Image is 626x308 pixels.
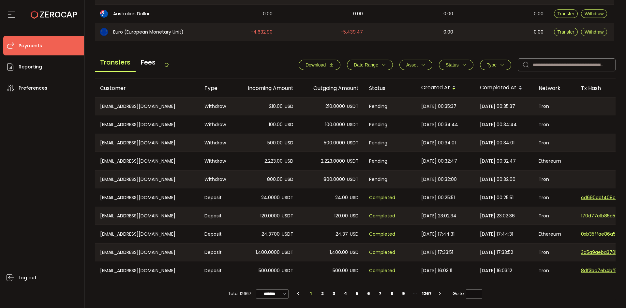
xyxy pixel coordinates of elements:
[256,249,280,256] span: 1,400.0000
[251,28,273,36] span: -4,632.90
[480,139,514,147] span: [DATE] 00:34:01
[19,41,42,51] span: Payments
[260,212,280,220] span: 120.0000
[199,84,233,92] div: Type
[269,103,283,110] span: 210.00
[347,103,359,110] span: USDT
[533,207,576,225] div: Tron
[369,267,395,274] span: Completed
[19,62,42,72] span: Reporting
[369,194,395,201] span: Completed
[421,249,453,256] span: [DATE] 17:33:51
[324,139,345,147] span: 500.0000
[397,289,409,298] li: 9
[199,134,233,152] div: Withdraw
[369,212,395,220] span: Completed
[334,212,348,220] span: 120.00
[533,188,576,207] div: Tron
[533,170,576,188] div: Tron
[421,103,456,110] span: [DATE] 00:35:37
[480,267,512,274] span: [DATE] 16:03:12
[264,157,283,165] span: 2,223.00
[369,249,395,256] span: Completed
[593,277,626,308] div: Chat Widget
[374,289,386,298] li: 7
[95,207,199,225] div: [EMAIL_ADDRESS][DOMAIN_NAME]
[19,273,37,283] span: Log out
[480,212,515,220] span: [DATE] 23:02:36
[480,60,511,70] button: Type
[364,84,416,92] div: Status
[533,243,576,261] div: Tron
[369,176,387,183] span: Pending
[443,28,453,36] span: 0.00
[199,261,233,280] div: Deposit
[369,103,387,110] span: Pending
[354,62,378,67] span: Date Range
[480,194,514,201] span: [DATE] 00:25:51
[282,267,293,274] span: USDT
[369,139,387,147] span: Pending
[554,28,578,36] button: Transfer
[321,157,345,165] span: 2,223.0000
[347,121,359,128] span: USDT
[533,225,576,243] div: Ethereum
[533,84,576,92] div: Network
[113,10,150,17] span: Australian Dollar
[480,230,513,238] span: [DATE] 17:44:31
[399,60,432,70] button: Asset
[282,194,293,201] span: USDT
[534,10,544,18] span: 0.00
[199,188,233,207] div: Deposit
[269,121,283,128] span: 100.00
[335,230,348,238] span: 24.37
[325,103,345,110] span: 210.0000
[95,152,199,170] div: [EMAIL_ADDRESS][DOMAIN_NAME]
[347,60,393,70] button: Date Range
[95,53,136,72] span: Transfers
[19,83,47,93] span: Preferences
[480,249,513,256] span: [DATE] 17:33:52
[421,157,457,165] span: [DATE] 00:32:47
[95,134,199,152] div: [EMAIL_ADDRESS][DOMAIN_NAME]
[421,194,455,201] span: [DATE] 00:25:51
[95,84,199,92] div: Customer
[350,212,359,220] span: USD
[199,115,233,134] div: Withdraw
[453,289,482,298] span: Go to
[285,176,293,183] span: USD
[199,152,233,170] div: Withdraw
[95,97,199,115] div: [EMAIL_ADDRESS][DOMAIN_NAME]
[285,103,293,110] span: USD
[585,11,604,16] span: Withdraw
[585,29,604,35] span: Withdraw
[199,225,233,243] div: Deposit
[421,176,457,183] span: [DATE] 00:32:00
[446,62,459,67] span: Status
[299,60,340,70] button: Download
[480,157,516,165] span: [DATE] 00:32:47
[416,82,475,94] div: Created At
[363,289,375,298] li: 6
[261,230,280,238] span: 24.3700
[282,230,293,238] span: USDT
[261,194,280,201] span: 24.0000
[350,194,359,201] span: USD
[341,28,363,36] span: -5,439.47
[533,261,576,280] div: Tron
[325,121,345,128] span: 100.0000
[533,115,576,134] div: Tron
[369,121,387,128] span: Pending
[136,53,161,71] span: Fees
[285,121,293,128] span: USD
[421,212,456,220] span: [DATE] 23:02:34
[233,84,299,92] div: Incoming Amount
[347,176,359,183] span: USDT
[350,249,359,256] span: USD
[534,28,544,36] span: 0.00
[475,82,533,94] div: Completed At
[350,230,359,238] span: USD
[285,139,293,147] span: USD
[558,29,574,35] span: Transfer
[386,289,398,298] li: 8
